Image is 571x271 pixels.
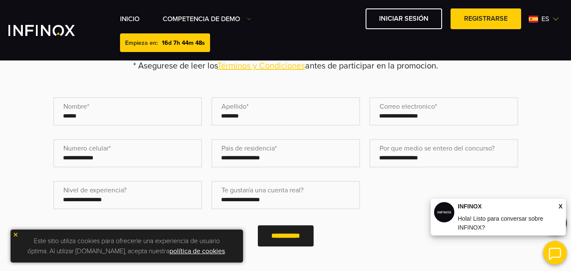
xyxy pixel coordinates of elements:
[538,14,552,24] span: es
[434,214,563,232] div: Hola! Listo para conversar sobre INFINOX?
[15,234,239,258] p: Este sitio utiliza cookies para ofrecerle una experiencia de usuario óptima. Al utilizar [DOMAIN_...
[120,14,139,24] a: INICIO
[13,232,19,238] img: yellow close icon
[217,61,305,71] a: Términos y Condiciones
[434,202,563,211] div: INFINOX
[543,241,567,265] img: open convrs live chat
[247,17,251,21] img: Dropdown
[162,39,205,47] span: 16d 7h 44m 48s
[8,25,95,36] a: INFINOX Vite
[169,247,225,255] a: política de cookies
[559,202,563,211] span: X
[434,202,454,222] img: IftB59hPRDCztHKx03aAPw
[163,14,251,24] a: Competencia de Demo
[366,8,442,29] a: Iniciar sesión
[125,39,158,47] span: Empieza en:
[8,60,563,72] p: * Asegurese de leer los antes de participar en la promocion.
[451,8,521,29] a: Registrarse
